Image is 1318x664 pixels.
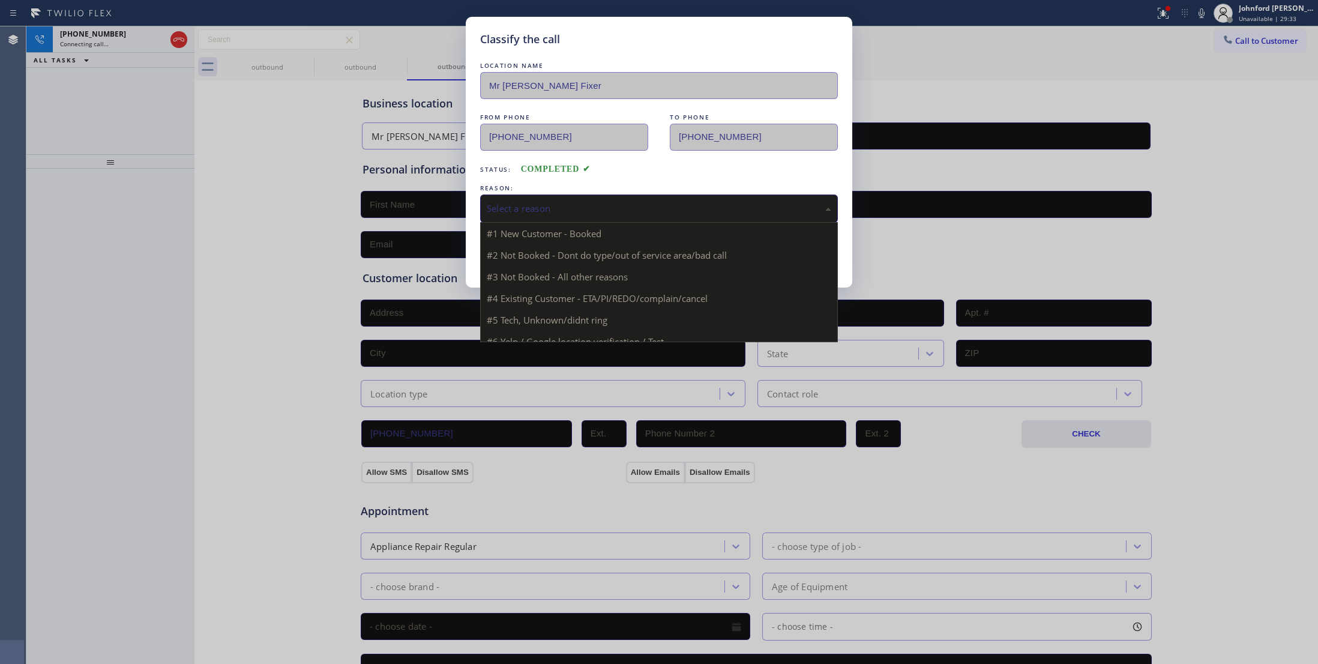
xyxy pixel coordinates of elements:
[481,266,837,288] div: #3 Not Booked - All other reasons
[480,182,838,195] div: REASON:
[481,223,837,244] div: #1 New Customer - Booked
[480,165,511,174] span: Status:
[480,59,838,72] div: LOCATION NAME
[480,111,648,124] div: FROM PHONE
[481,244,837,266] div: #2 Not Booked - Dont do type/out of service area/bad call
[480,124,648,151] input: From phone
[481,309,837,331] div: #5 Tech, Unknown/didnt ring
[481,288,837,309] div: #4 Existing Customer - ETA/PI/REDO/complain/cancel
[480,31,560,47] h5: Classify the call
[481,331,837,352] div: #6 Yelp / Google location verification / Test
[670,124,838,151] input: To phone
[487,202,831,216] div: Select a reason
[670,111,838,124] div: TO PHONE
[521,164,591,174] span: COMPLETED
